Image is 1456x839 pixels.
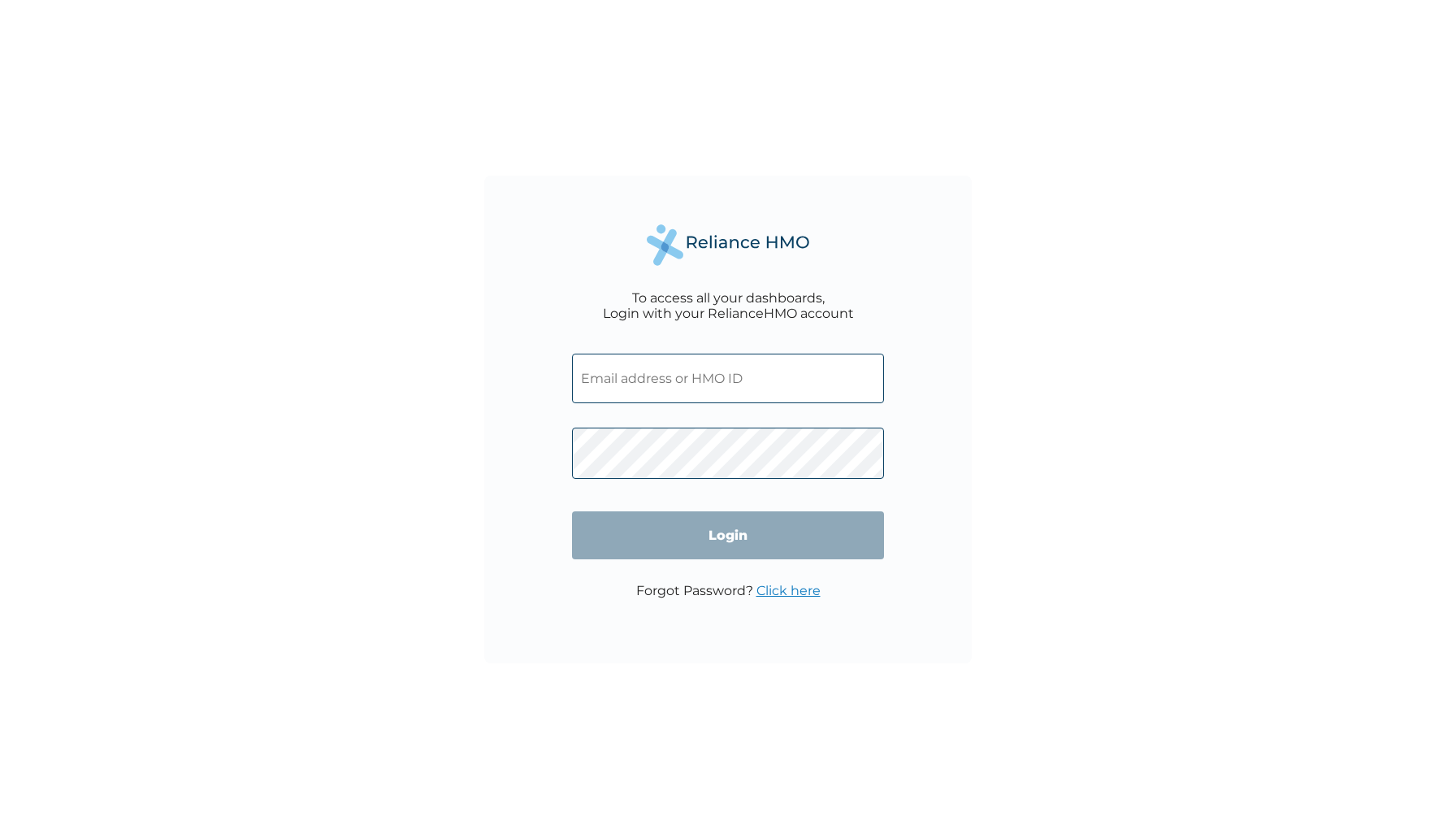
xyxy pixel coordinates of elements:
a: Click here [756,583,821,598]
input: Login [572,511,884,559]
input: Email address or HMO ID [572,354,884,403]
p: Forgot Password? [636,583,821,598]
div: To access all your dashboards, Login with your RelianceHMO account [603,290,854,321]
img: Reliance Health's Logo [647,224,809,266]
